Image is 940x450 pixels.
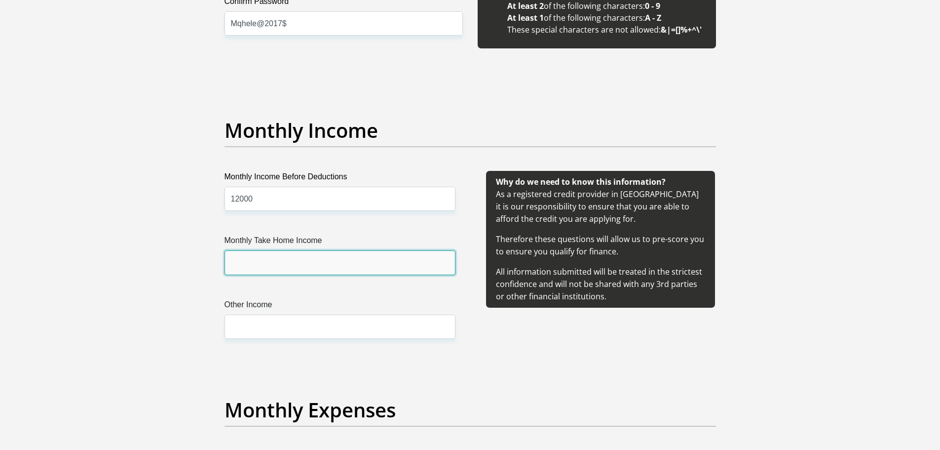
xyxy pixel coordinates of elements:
input: Other Income [225,315,455,339]
input: Monthly Take Home Income [225,250,455,275]
input: Monthly Income Before Deductions [225,187,455,211]
span: As a registered credit provider in [GEOGRAPHIC_DATA] it is our responsibility to ensure that you ... [496,176,704,302]
b: A - Z [645,12,661,23]
h2: Monthly Expenses [225,398,716,422]
label: Other Income [225,299,455,315]
b: &|=[]%+^\' [661,24,702,35]
b: Why do we need to know this information? [496,176,666,187]
h2: Monthly Income [225,119,716,142]
input: Confirm Password [225,11,463,36]
label: Monthly Take Home Income [225,235,455,250]
b: 0 - 9 [645,0,660,11]
label: Monthly Income Before Deductions [225,171,455,187]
